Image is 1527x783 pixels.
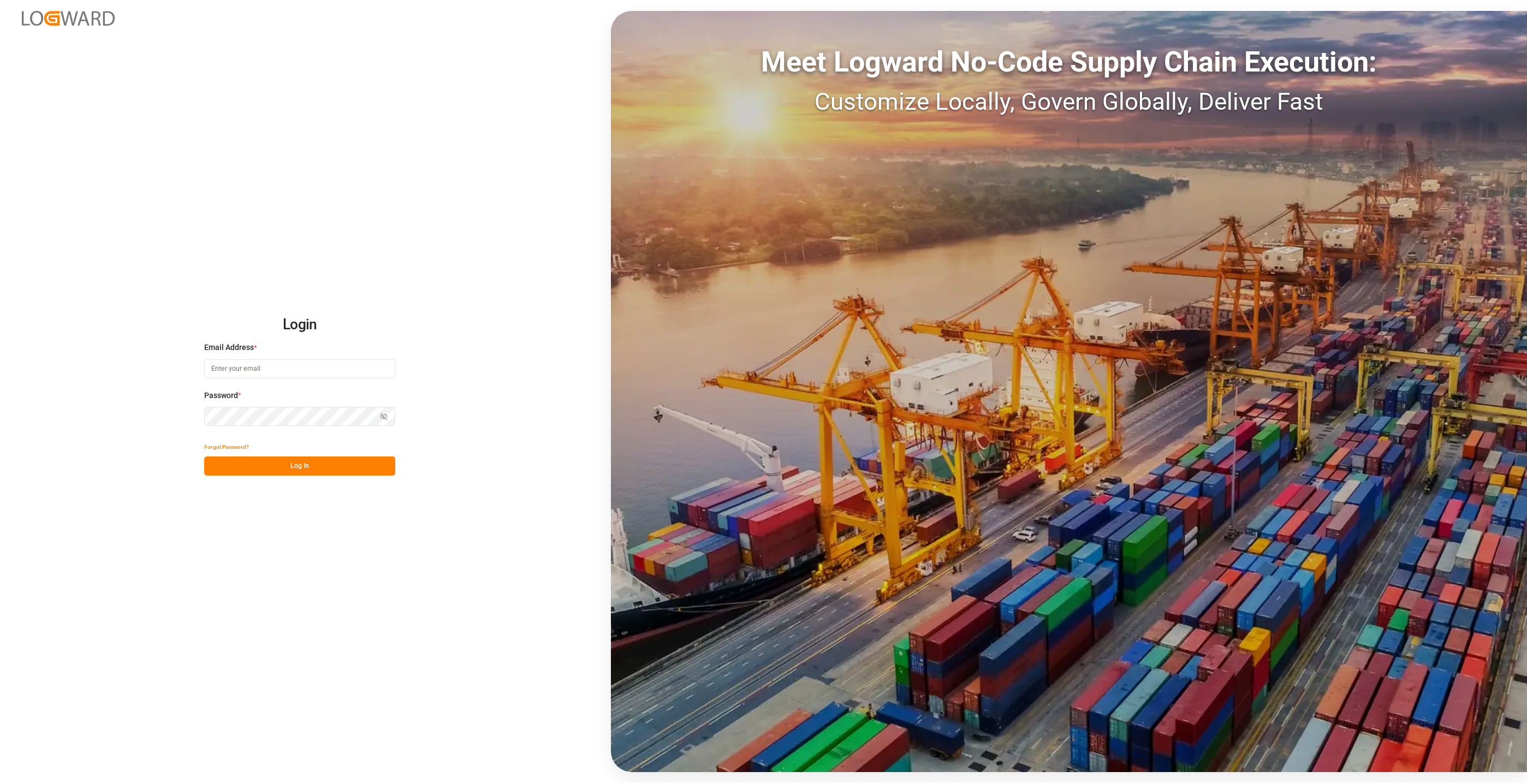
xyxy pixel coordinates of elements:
img: Logward_new_orange.png [22,11,115,26]
input: Enter your email [204,359,395,378]
button: Forgot Password? [204,437,249,456]
span: Email Address [204,342,254,353]
h2: Login [204,307,395,342]
span: Password [204,390,238,401]
div: Meet Logward No-Code Supply Chain Execution: [611,41,1527,84]
button: Log In [204,456,395,476]
div: Customize Locally, Govern Globally, Deliver Fast [611,84,1527,120]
